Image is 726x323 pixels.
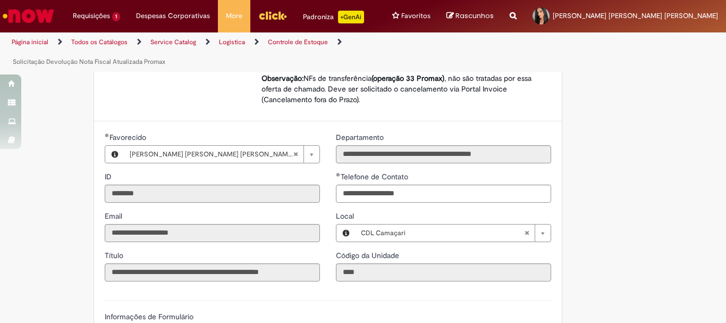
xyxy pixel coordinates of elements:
span: Favoritos [401,11,430,21]
input: ID [105,185,320,203]
input: Código da Unidade [336,263,551,281]
a: Rascunhos [446,11,494,21]
p: +GenAi [338,11,364,23]
abbr: Limpar campo Local [519,225,535,242]
span: Necessários - Favorecido [109,132,148,142]
input: Telefone de Contato [336,185,551,203]
label: Somente leitura - Código da Unidade [336,250,401,261]
strong: (operação 33 Promax) [372,73,444,83]
a: Página inicial [12,38,48,46]
a: Solicitação Devolução Nota Fiscal Atualizada Promax [13,57,165,66]
span: 1 [112,12,120,21]
p: NFs de transferência , não são tratadas por essa oferta de chamado. Deve ser solicitado o cancela... [261,73,543,105]
span: Despesas Corporativas [136,11,210,21]
button: Favorecido, Visualizar este registro Pamela Larissa Gomes De Sousa [105,146,124,163]
span: Obrigatório Preenchido [336,172,341,177]
a: Controle de Estoque [268,38,328,46]
a: Todos os Catálogos [71,38,128,46]
a: Logistica [219,38,245,46]
span: Telefone de Contato [341,172,410,181]
input: Departamento [336,145,551,163]
ul: Trilhas de página [8,32,476,72]
span: [PERSON_NAME] [PERSON_NAME] [PERSON_NAME] [553,11,718,20]
label: Somente leitura - Departamento [336,132,386,143]
span: [PERSON_NAME] [PERSON_NAME] [PERSON_NAME] [130,146,293,163]
button: Local, Visualizar este registro CDL Camaçari [336,225,356,242]
span: Rascunhos [455,11,494,21]
span: Requisições [73,11,110,21]
strong: Observação: [261,73,303,83]
a: [PERSON_NAME] [PERSON_NAME] [PERSON_NAME]Limpar campo Favorecido [124,146,319,163]
abbr: Limpar campo Favorecido [288,146,303,163]
span: Obrigatório Preenchido [105,133,109,137]
img: ServiceNow [1,5,56,27]
span: Local [336,211,356,221]
img: click_logo_yellow_360x200.png [258,7,287,23]
input: Título [105,263,320,281]
span: Somente leitura - ID [105,172,114,181]
a: Service Catalog [150,38,196,46]
span: More [226,11,242,21]
label: Somente leitura - Email [105,211,124,221]
span: Somente leitura - Email [105,211,124,221]
div: Padroniza [303,11,364,23]
span: CDL Camaçari [361,225,524,242]
label: Somente leitura - Título [105,250,125,261]
label: Somente leitura - ID [105,171,114,182]
label: Informações de Formulário [105,312,193,321]
a: CDL CamaçariLimpar campo Local [356,225,551,242]
input: Email [105,224,320,242]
